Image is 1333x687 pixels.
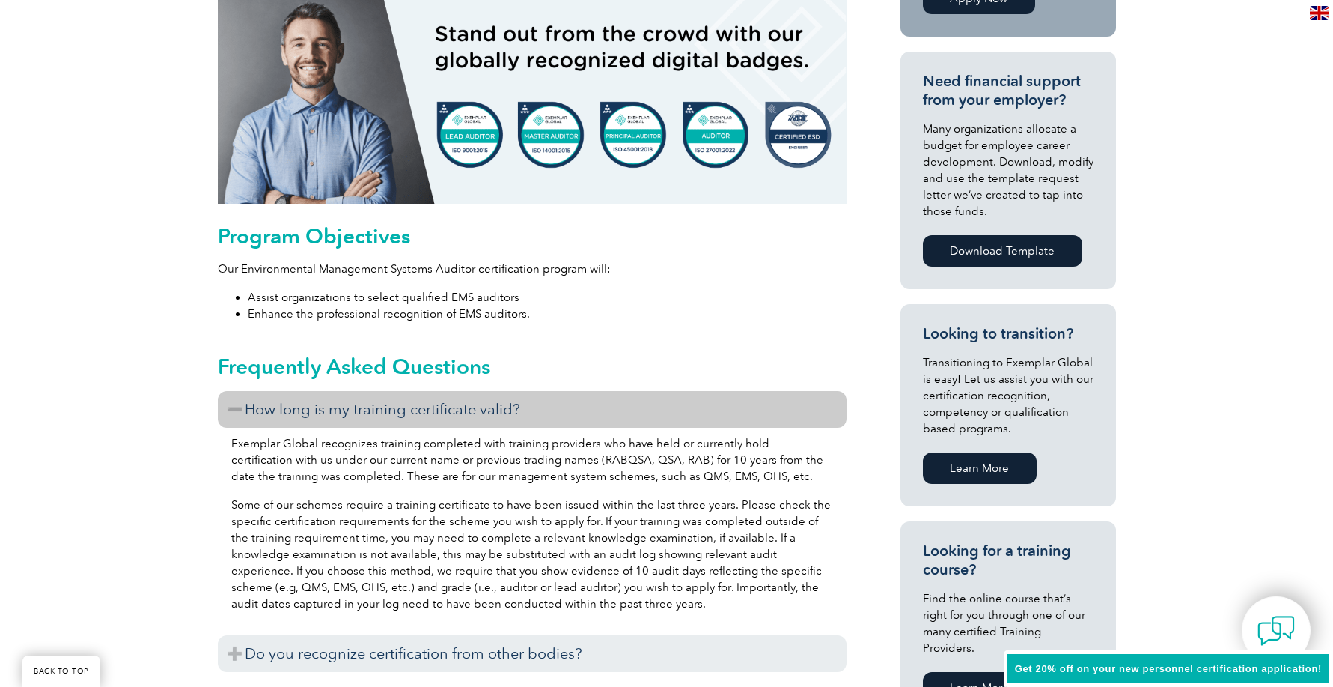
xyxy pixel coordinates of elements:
[218,224,847,248] h2: Program Objectives
[923,453,1037,484] a: Learn More
[1310,6,1329,20] img: en
[923,72,1093,109] h3: Need financial support from your employer?
[923,542,1093,579] h3: Looking for a training course?
[22,656,100,687] a: BACK TO TOP
[923,235,1082,267] a: Download Template
[218,635,847,672] h3: Do you recognize certification from other bodies?
[1015,663,1322,674] span: Get 20% off on your new personnel certification application!
[1257,612,1295,650] img: contact-chat.png
[248,306,847,322] li: Enhance the professional recognition of EMS auditors.
[231,497,833,612] p: Some of our schemes require a training certificate to have been issued within the last three year...
[248,289,847,306] li: Assist organizations to select qualified EMS auditors
[923,324,1093,343] h3: Looking to transition?
[218,354,847,378] h2: Frequently Asked Questions
[923,354,1093,437] p: Transitioning to Exemplar Global is easy! Let us assist you with our certification recognition, c...
[923,121,1093,220] p: Many organizations allocate a budget for employee career development. Download, modify and use th...
[231,435,833,485] p: Exemplar Global recognizes training completed with training providers who have held or currently ...
[923,590,1093,656] p: Find the online course that’s right for you through one of our many certified Training Providers.
[218,391,847,428] h3: How long is my training certificate valid?
[218,261,847,277] p: Our Environmental Management Systems Auditor certification program will:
